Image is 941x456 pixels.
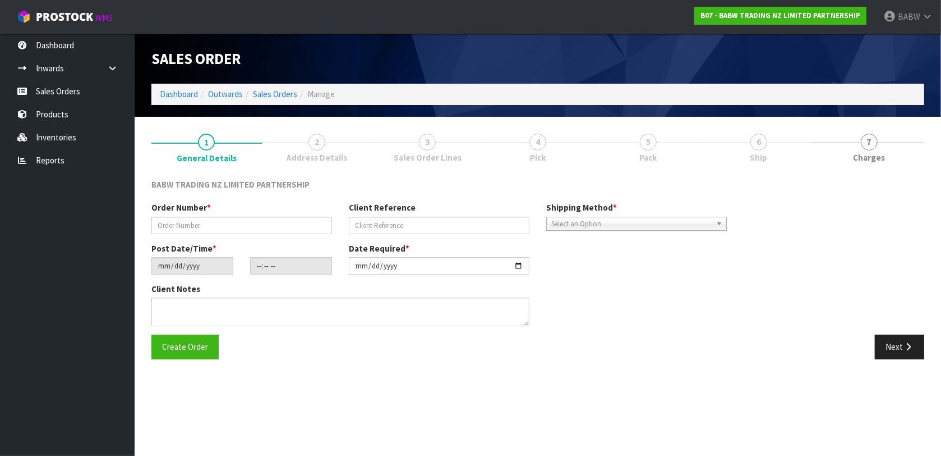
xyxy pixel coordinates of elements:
[151,335,219,359] button: Create Order
[253,89,297,99] a: Sales Orders
[546,202,617,213] label: Shipping Method
[208,89,243,99] a: Outwards
[349,202,416,213] label: Client Reference
[349,243,409,254] label: Date Required
[898,11,920,22] span: BABW
[308,134,325,151] span: 2
[394,152,462,163] span: Sales Order Lines
[529,134,546,151] span: 4
[151,243,216,254] label: Post Date/Time
[95,12,113,23] small: WMS
[151,49,241,68] span: Sales Order
[287,152,347,163] span: Address Details
[307,89,335,99] span: Manage
[639,152,657,163] span: Pack
[853,152,885,163] span: Charges
[530,152,546,163] span: Pick
[349,217,529,234] input: Client Reference
[17,10,31,24] img: cube-alt.png
[875,335,924,359] button: Next
[177,152,237,164] span: General Details
[151,170,924,368] span: General Details
[151,179,310,190] span: BABW TRADING NZ LIMITED PARTNERSHIP
[36,10,93,24] span: ProStock
[160,89,198,99] a: Dashboard
[861,134,878,151] span: 7
[750,152,767,163] span: Ship
[551,217,712,231] span: Select an Option
[162,341,208,352] span: Create Order
[151,283,200,295] label: Client Notes
[198,134,215,151] span: 1
[750,134,767,151] span: 6
[151,202,211,213] label: Order Number
[419,134,436,151] span: 3
[700,11,860,20] strong: B07 - BABW TRADING NZ LIMITED PARTNERSHIP
[640,134,657,151] span: 5
[151,217,332,234] input: Order Number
